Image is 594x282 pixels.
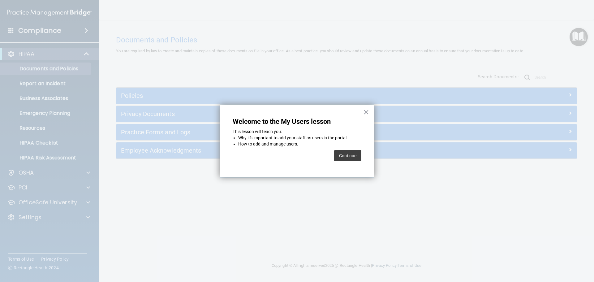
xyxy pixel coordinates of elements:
li: How to add and manage users. [238,141,361,147]
button: Close [363,107,369,117]
p: This lesson will teach you: [233,129,361,135]
button: Continue [334,150,361,161]
p: Welcome to the My Users lesson [233,118,361,126]
li: Why it's important to add your staff as users in the portal [238,135,361,141]
iframe: Drift Widget Chat Controller [487,238,587,263]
